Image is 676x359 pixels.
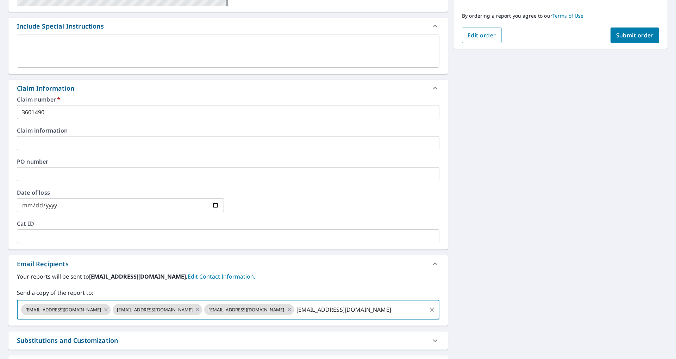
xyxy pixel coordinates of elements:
span: Edit order [468,31,496,39]
span: Submit order [616,31,654,39]
div: Include Special Instructions [8,18,448,35]
span: [EMAIL_ADDRESS][DOMAIN_NAME] [21,306,105,313]
b: [EMAIL_ADDRESS][DOMAIN_NAME]. [89,273,188,280]
label: Your reports will be sent to [17,272,439,281]
label: Cat ID [17,221,439,226]
button: Clear [427,305,437,315]
label: Send a copy of the report to: [17,288,439,297]
span: [EMAIL_ADDRESS][DOMAIN_NAME] [113,306,197,313]
div: Claim Information [8,80,448,97]
div: Email Recipients [17,259,69,269]
div: [EMAIL_ADDRESS][DOMAIN_NAME] [204,304,294,315]
div: [EMAIL_ADDRESS][DOMAIN_NAME] [113,304,202,315]
label: Date of loss [17,190,224,195]
div: Include Special Instructions [17,22,104,31]
a: EditContactInfo [188,273,255,280]
p: By ordering a report you agree to our [462,13,659,19]
button: Edit order [462,28,502,43]
div: Substitutions and Customization [17,336,118,345]
label: Claim information [17,128,439,133]
span: [EMAIL_ADDRESS][DOMAIN_NAME] [204,306,288,313]
a: Terms of Use [552,12,584,19]
button: Submit order [611,28,659,43]
div: Email Recipients [8,255,448,272]
div: [EMAIL_ADDRESS][DOMAIN_NAME] [21,304,111,315]
div: Substitutions and Customization [8,331,448,349]
label: Claim number [17,97,439,102]
div: Claim Information [17,84,74,93]
label: PO number [17,159,439,164]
